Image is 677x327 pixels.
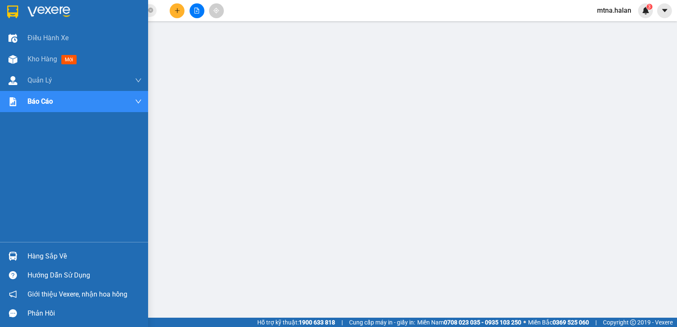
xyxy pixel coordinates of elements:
span: Báo cáo [28,96,53,107]
span: Quản Lý [28,75,52,85]
sup: 3 [647,4,652,10]
span: Hỗ trợ kỹ thuật: [257,318,335,327]
button: aim [209,3,224,18]
strong: 0708 023 035 - 0935 103 250 [444,319,521,326]
img: icon-new-feature [642,7,649,14]
span: file-add [194,8,200,14]
span: plus [174,8,180,14]
span: caret-down [661,7,669,14]
img: warehouse-icon [8,34,17,43]
span: | [595,318,597,327]
span: 3 [648,4,651,10]
span: | [341,318,343,327]
span: ⚪️ [523,321,526,324]
img: warehouse-icon [8,76,17,85]
img: warehouse-icon [8,252,17,261]
img: warehouse-icon [8,55,17,64]
span: Kho hàng [28,55,57,63]
img: solution-icon [8,97,17,106]
button: plus [170,3,184,18]
button: caret-down [657,3,672,18]
span: aim [213,8,219,14]
span: question-circle [9,271,17,279]
div: Hàng sắp về [28,250,142,263]
span: down [135,98,142,105]
span: mtna.halan [590,5,638,16]
div: Phản hồi [28,307,142,320]
span: down [135,77,142,84]
img: logo-vxr [7,5,18,18]
span: Điều hành xe [28,33,69,43]
span: Cung cấp máy in - giấy in: [349,318,415,327]
div: Hướng dẫn sử dụng [28,269,142,282]
span: copyright [630,319,636,325]
span: notification [9,290,17,298]
button: file-add [190,3,204,18]
span: close-circle [148,7,153,15]
strong: 0369 525 060 [553,319,589,326]
span: Miền Nam [417,318,521,327]
span: message [9,309,17,317]
span: close-circle [148,8,153,13]
span: Giới thiệu Vexere, nhận hoa hồng [28,289,127,300]
strong: 1900 633 818 [299,319,335,326]
span: mới [61,55,77,64]
span: Miền Bắc [528,318,589,327]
